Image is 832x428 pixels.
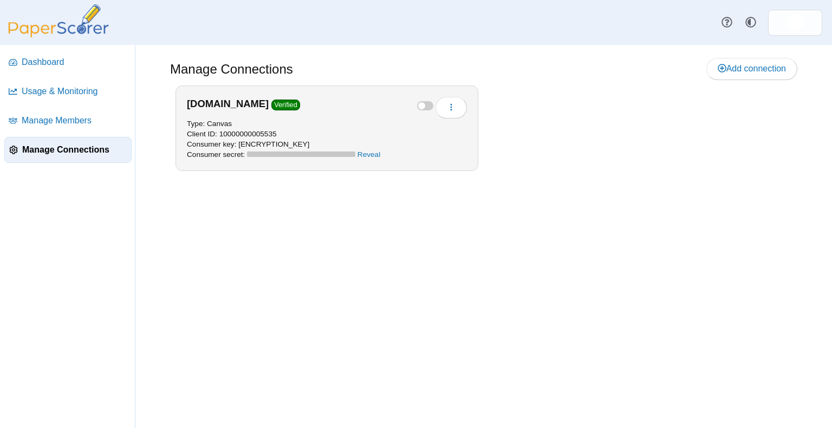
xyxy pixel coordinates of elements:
[357,150,380,159] a: Reveal
[22,144,127,156] span: Manage Connections
[4,137,132,163] a: Manage Connections
[271,100,301,110] span: Verified
[4,49,132,75] a: Dashboard
[170,60,293,78] h1: Manage Connections
[187,118,467,160] div: Type: Canvas Client ID: 10000000005535 Consumer key: [ENCRYPTION_KEY] Consumer secret:
[768,10,822,36] a: ps.Cr07iTQyhowsecUX
[718,64,786,73] span: Add connection
[22,115,127,127] span: Manage Members
[786,14,804,31] span: Chris Howatt
[706,58,797,80] a: Add connection
[4,108,132,134] a: Manage Members
[4,78,132,104] a: Usage & Monitoring
[22,85,127,97] span: Usage & Monitoring
[4,4,113,37] img: PaperScorer
[187,98,269,109] b: [DOMAIN_NAME]
[786,14,804,31] img: ps.Cr07iTQyhowsecUX
[4,30,113,39] a: PaperScorer
[22,56,127,68] span: Dashboard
